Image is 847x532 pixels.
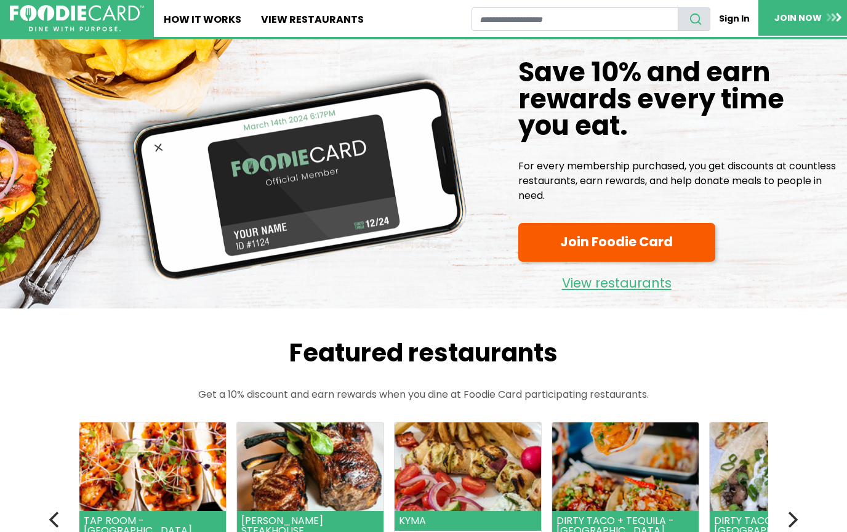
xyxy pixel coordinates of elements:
h1: Save 10% and earn rewards every time you eat. [518,59,837,139]
h2: Featured restaurants [54,338,793,368]
img: FoodieCard; Eat, Drink, Save, Donate [10,5,144,32]
p: Get a 10% discount and earn rewards when you dine at Foodie Card participating restaurants. [54,387,793,402]
a: Sign In [710,7,758,30]
button: search [678,7,710,31]
img: Dirty Taco + Tequila - Smithtown [552,422,699,511]
img: Tap Room - Ronkonkoma [79,422,226,511]
a: View restaurants [518,267,715,294]
p: For every membership purchased, you get discounts at countless restaurants, earn rewards, and hel... [518,159,837,203]
img: Kyma [395,422,541,511]
img: Rothmann's Steakhouse [237,422,383,511]
input: restaurant search [472,7,678,31]
a: Join Foodie Card [518,223,715,262]
header: Kyma [395,511,541,531]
